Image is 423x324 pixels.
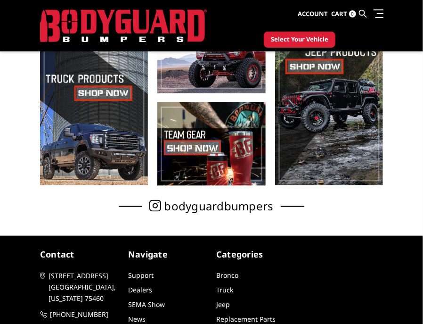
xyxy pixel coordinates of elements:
h5: Categories [216,248,295,261]
span: Account [298,9,328,18]
iframe: Chat Widget [376,279,423,324]
a: News [128,315,146,324]
a: Account [298,1,328,27]
a: Support [128,271,154,280]
span: bodyguardbumpers [164,201,274,211]
a: Dealers [128,285,152,294]
h5: contact [40,248,119,261]
a: Cart 0 [332,1,356,27]
a: Replacement Parts [216,315,276,324]
span: Cart [332,9,348,18]
span: [STREET_ADDRESS] [GEOGRAPHIC_DATA], [US_STATE] 75460 [49,270,117,304]
a: Truck [216,285,233,294]
button: Select Your Vehicle [264,32,335,48]
a: SEMA Show [128,300,165,309]
span: 0 [349,10,356,17]
span: Select Your Vehicle [271,35,328,44]
img: BODYGUARD BUMPERS [40,9,207,42]
a: Jeep [216,300,230,309]
a: [PHONE_NUMBER] [40,309,119,320]
a: Bronco [216,271,238,280]
h5: Navigate [128,248,207,261]
span: [PHONE_NUMBER] [50,309,118,320]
